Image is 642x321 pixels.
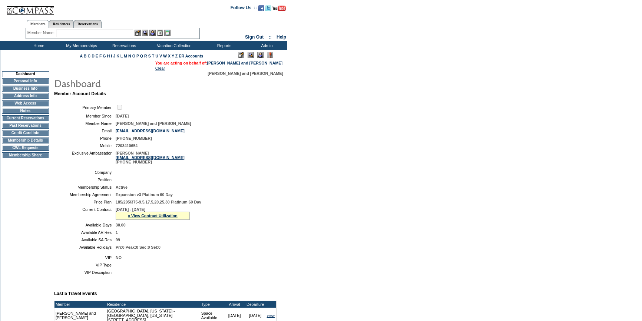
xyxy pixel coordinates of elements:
[27,30,56,36] div: Member Name:
[136,54,139,58] a: P
[163,54,167,58] a: W
[17,41,59,50] td: Home
[2,130,49,136] td: Credit Card Info
[2,138,49,143] td: Membership Details
[152,54,155,58] a: T
[128,214,178,218] a: » View Contract Utilization
[157,30,163,36] img: Reservations
[57,143,113,148] td: Mobile:
[2,78,49,84] td: Personal Info
[144,54,147,58] a: R
[92,54,95,58] a: D
[257,52,264,58] img: Impersonate
[57,230,113,235] td: Available AR Res:
[116,223,126,227] span: 30.00
[107,54,110,58] a: H
[265,7,271,12] a: Follow us on Twitter
[140,54,143,58] a: Q
[238,52,244,58] img: Edit Mode
[116,121,191,126] span: [PERSON_NAME] and [PERSON_NAME]
[57,263,113,267] td: VIP Type:
[2,93,49,99] td: Address Info
[57,136,113,140] td: Phone:
[84,54,87,58] a: B
[128,54,131,58] a: N
[207,61,282,65] a: [PERSON_NAME] and [PERSON_NAME]
[116,143,138,148] span: 7203410654
[116,136,152,140] span: [PHONE_NUMBER]
[135,30,141,36] img: b_edit.gif
[200,301,224,308] td: Type
[155,66,165,70] a: Clear
[111,54,112,58] a: I
[57,129,113,133] td: Email:
[57,178,113,182] td: Position:
[272,7,286,12] a: Subscribe to our YouTube Channel
[202,41,245,50] td: Reports
[265,5,271,11] img: Follow us on Twitter
[149,30,156,36] img: Impersonate
[99,54,102,58] a: F
[57,200,113,204] td: Price Plan:
[57,245,113,249] td: Available Holidays:
[96,54,98,58] a: E
[2,86,49,92] td: Business Info
[57,238,113,242] td: Available SA Res:
[245,34,264,40] a: Sign Out
[116,207,145,212] span: [DATE] - [DATE]
[74,20,102,28] a: Reservations
[2,152,49,158] td: Membership Share
[106,301,200,308] td: Residence
[80,54,83,58] a: A
[148,54,151,58] a: S
[27,20,49,28] a: Members
[124,54,127,58] a: M
[231,4,257,13] td: Follow Us ::
[54,291,97,296] b: Last 5 Travel Events
[258,7,264,12] a: Become our fan on Facebook
[116,151,185,164] span: [PERSON_NAME] [PHONE_NUMBER]
[116,54,119,58] a: K
[2,145,49,151] td: CWL Requests
[248,52,254,58] img: View Mode
[57,170,113,175] td: Company:
[57,121,113,126] td: Member Name:
[57,114,113,118] td: Member Since:
[116,155,185,160] a: [EMAIL_ADDRESS][DOMAIN_NAME]
[102,41,145,50] td: Reservations
[54,76,202,90] img: pgTtlDashboard.gif
[57,151,113,164] td: Exclusive Ambassador:
[2,100,49,106] td: Web Access
[245,41,287,50] td: Admin
[2,108,49,114] td: Notes
[277,34,286,40] a: Help
[159,54,162,58] a: V
[168,54,171,58] a: X
[57,270,113,275] td: VIP Description:
[113,54,115,58] a: J
[267,52,273,58] img: Log Concern/Member Elevation
[57,207,113,220] td: Current Contract:
[116,200,201,204] span: 185/295/375-9.5,17.5,20,25,30 Platinum 60 Day
[2,71,49,77] td: Dashboard
[120,54,123,58] a: L
[57,223,113,227] td: Available Days:
[164,30,171,36] img: b_calculator.gif
[116,129,185,133] a: [EMAIL_ADDRESS][DOMAIN_NAME]
[155,61,282,65] span: You are acting on behalf of:
[116,114,129,118] span: [DATE]
[103,54,106,58] a: G
[245,301,266,308] td: Departure
[57,192,113,197] td: Membership Agreement:
[172,54,174,58] a: Y
[49,20,74,28] a: Residences
[2,115,49,121] td: Current Reservations
[272,6,286,11] img: Subscribe to our YouTube Channel
[224,301,245,308] td: Arrival
[116,230,118,235] span: 1
[116,192,173,197] span: Expansion v3 Platinum 60 Day
[258,5,264,11] img: Become our fan on Facebook
[87,54,90,58] a: C
[116,185,128,189] span: Active
[116,255,122,260] span: NO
